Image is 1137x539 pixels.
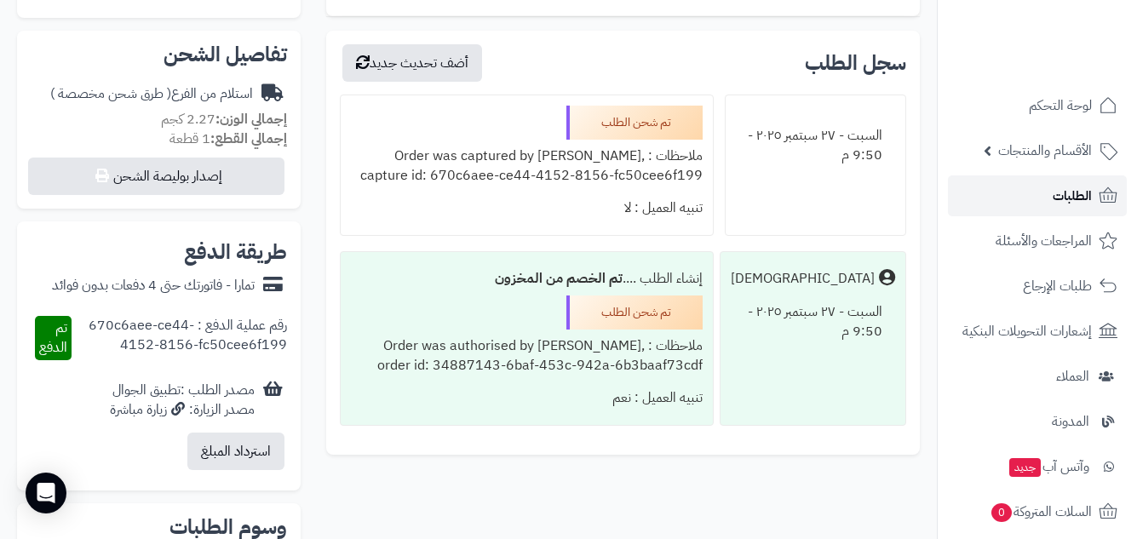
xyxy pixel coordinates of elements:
[566,106,703,140] div: تم شحن الطلب
[948,356,1127,397] a: العملاء
[342,44,482,82] button: أضف تحديث جديد
[351,330,703,382] div: ملاحظات : Order was authorised by [PERSON_NAME], order id: 34887143-6baf-453c-942a-6b3baaf73cdf
[210,129,287,149] strong: إجمالي القطع:
[351,262,703,295] div: إنشاء الطلب ....
[1029,94,1092,118] span: لوحة التحكم
[351,381,703,415] div: تنبيه العميل : نعم
[39,318,67,358] span: تم الدفع
[1052,410,1089,433] span: المدونة
[991,503,1012,522] span: 0
[52,276,255,295] div: تمارا - فاتورتك حتى 4 دفعات بدون فوائد
[948,175,1127,216] a: الطلبات
[998,139,1092,163] span: الأقسام والمنتجات
[184,242,287,262] h2: طريقة الدفع
[351,140,703,192] div: ملاحظات : Order was captured by [PERSON_NAME], capture id: 670c6aee-ce44-4152-8156-fc50cee6f199
[990,500,1092,524] span: السلات المتروكة
[495,268,623,289] b: تم الخصم من المخزون
[948,311,1127,352] a: إشعارات التحويلات البنكية
[31,517,287,537] h2: وسوم الطلبات
[948,266,1127,307] a: طلبات الإرجاع
[72,316,287,360] div: رقم عملية الدفع : 670c6aee-ce44-4152-8156-fc50cee6f199
[731,269,875,289] div: [DEMOGRAPHIC_DATA]
[50,83,171,104] span: ( طرق شحن مخصصة )
[948,491,1127,532] a: السلات المتروكة0
[351,192,703,225] div: تنبيه العميل : لا
[31,44,287,65] h2: تفاصيل الشحن
[1008,455,1089,479] span: وآتس آب
[187,433,284,470] button: استرداد المبلغ
[1021,45,1121,81] img: logo-2.png
[948,221,1127,261] a: المراجعات والأسئلة
[736,119,895,172] div: السبت - ٢٧ سبتمبر ٢٠٢٥ - 9:50 م
[169,129,287,149] small: 1 قطعة
[962,319,1092,343] span: إشعارات التحويلات البنكية
[110,400,255,420] div: مصدر الزيارة: زيارة مباشرة
[1009,458,1041,477] span: جديد
[215,109,287,129] strong: إجمالي الوزن:
[948,85,1127,126] a: لوحة التحكم
[28,158,284,195] button: إصدار بوليصة الشحن
[161,109,287,129] small: 2.27 كجم
[805,53,906,73] h3: سجل الطلب
[948,401,1127,442] a: المدونة
[50,84,253,104] div: استلام من الفرع
[26,473,66,513] div: Open Intercom Messenger
[996,229,1092,253] span: المراجعات والأسئلة
[948,446,1127,487] a: وآتس آبجديد
[110,381,255,420] div: مصدر الطلب :تطبيق الجوال
[566,295,703,330] div: تم شحن الطلب
[1023,274,1092,298] span: طلبات الإرجاع
[1053,184,1092,208] span: الطلبات
[1056,364,1089,388] span: العملاء
[731,295,895,348] div: السبت - ٢٧ سبتمبر ٢٠٢٥ - 9:50 م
